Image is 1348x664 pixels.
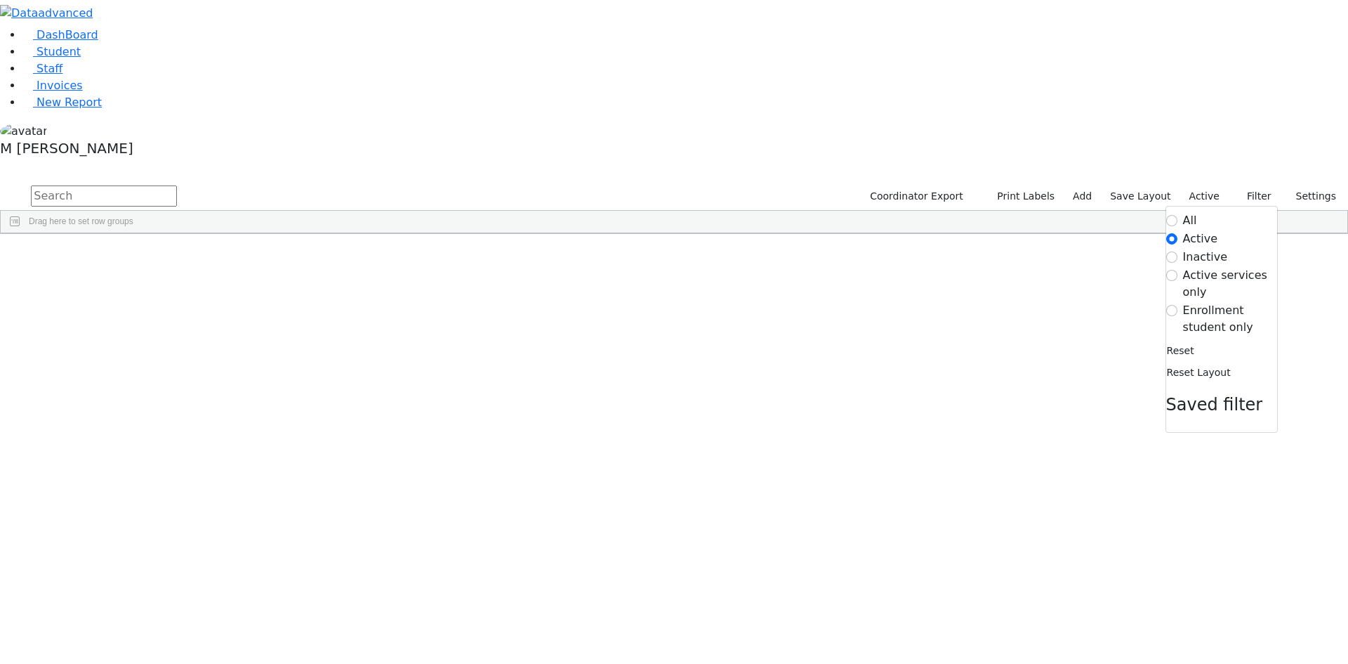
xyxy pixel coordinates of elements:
[1183,185,1226,207] label: Active
[22,62,62,75] a: Staff
[22,45,81,58] a: Student
[1183,249,1228,266] label: Inactive
[37,96,102,109] span: New Report
[1166,270,1177,281] input: Active services only
[1166,362,1231,384] button: Reset Layout
[1278,185,1342,207] button: Settings
[1166,340,1195,362] button: Reset
[37,28,98,41] span: DashBoard
[1166,233,1177,245] input: Active
[29,216,133,226] span: Drag here to set row groups
[1166,252,1177,263] input: Inactive
[1165,206,1278,433] div: Settings
[37,45,81,58] span: Student
[1183,230,1218,247] label: Active
[1166,215,1177,226] input: All
[981,185,1061,207] button: Print Labels
[1183,302,1277,336] label: Enrollment student only
[1166,395,1263,415] span: Saved filter
[37,79,83,92] span: Invoices
[22,79,83,92] a: Invoices
[1183,267,1277,301] label: Active services only
[22,28,98,41] a: DashBoard
[37,62,62,75] span: Staff
[1183,212,1197,229] label: All
[1066,185,1098,207] a: Add
[22,96,102,109] a: New Report
[861,185,970,207] button: Coordinator Export
[1229,185,1278,207] button: Filter
[31,185,177,207] input: Search
[1166,305,1177,316] input: Enrollment student only
[1104,185,1177,207] button: Save Layout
